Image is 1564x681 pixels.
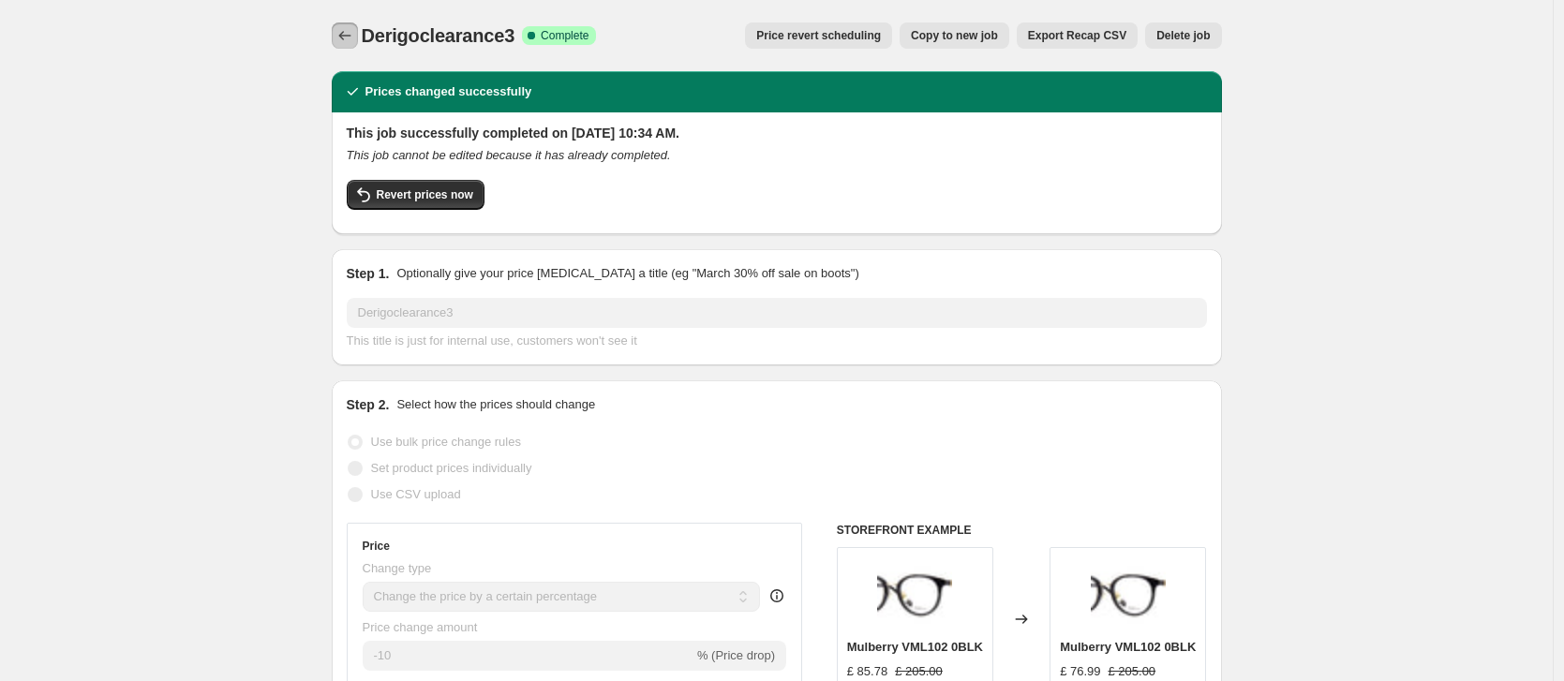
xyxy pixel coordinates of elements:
[371,435,521,449] span: Use bulk price change rules
[1060,664,1100,678] span: £ 76.99
[847,664,887,678] span: £ 85.78
[900,22,1009,49] button: Copy to new job
[377,187,473,202] span: Revert prices now
[911,28,998,43] span: Copy to new job
[371,487,461,501] span: Use CSV upload
[347,333,637,348] span: This title is just for internal use, customers won't see it
[362,25,515,46] span: Derigoclearance3
[332,22,358,49] button: Price change jobs
[347,298,1207,328] input: 30% off holiday sale
[371,461,532,475] span: Set product prices individually
[745,22,892,49] button: Price revert scheduling
[363,561,432,575] span: Change type
[347,124,1207,142] h2: This job successfully completed on [DATE] 10:34 AM.
[347,395,390,414] h2: Step 2.
[541,28,588,43] span: Complete
[847,640,983,654] span: Mulberry VML102 0BLK
[697,648,775,662] span: % (Price drop)
[363,539,390,554] h3: Price
[347,180,484,210] button: Revert prices now
[365,82,532,101] h2: Prices changed successfully
[396,395,595,414] p: Select how the prices should change
[363,641,693,671] input: -15
[1156,28,1210,43] span: Delete job
[1091,557,1166,632] img: mulberry-vml102-0blk-hd-1_21dddb55-390e-4546-a2d4-a542dd19ef44_80x.jpg
[347,264,390,283] h2: Step 1.
[877,557,952,632] img: mulberry-vml102-0blk-hd-1_21dddb55-390e-4546-a2d4-a542dd19ef44_80x.jpg
[1017,22,1138,49] button: Export Recap CSV
[756,28,881,43] span: Price revert scheduling
[895,664,943,678] span: £ 205.00
[1145,22,1221,49] button: Delete job
[1109,664,1156,678] span: £ 205.00
[837,523,1207,538] h6: STOREFRONT EXAMPLE
[1060,640,1196,654] span: Mulberry VML102 0BLK
[363,620,478,634] span: Price change amount
[347,148,671,162] i: This job cannot be edited because it has already completed.
[767,586,786,605] div: help
[1028,28,1126,43] span: Export Recap CSV
[396,264,858,283] p: Optionally give your price [MEDICAL_DATA] a title (eg "March 30% off sale on boots")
